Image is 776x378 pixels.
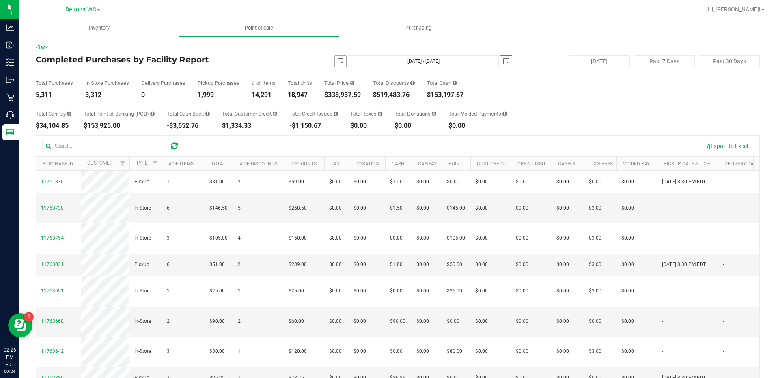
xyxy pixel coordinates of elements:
span: Deltona WC [65,6,96,13]
iframe: Resource center [8,313,32,337]
span: $0.00 [516,318,528,325]
span: $0.00 [516,234,528,242]
span: $0.00 [390,287,403,295]
span: $268.50 [289,204,307,212]
span: $0.00 [475,287,488,295]
span: $0.00 [475,204,488,212]
span: Pickup [134,178,149,186]
a: Tax [331,161,340,167]
span: $0.00 [556,234,569,242]
a: CanPay [418,161,437,167]
span: $0.00 [329,287,342,295]
span: $0.00 [556,261,569,268]
h4: Completed Purchases by Facility Report [36,55,277,64]
div: Total Voided Payments [448,111,507,116]
span: 1 [238,348,241,355]
span: $0.00 [621,204,634,212]
span: $80.00 [209,348,225,355]
div: $153,197.67 [427,92,463,98]
span: $80.00 [447,348,462,355]
span: $105.00 [209,234,228,242]
a: Pickup Date & Time [664,161,710,167]
i: Sum of the successful, non-voided cash payment transactions for all purchases in the date range. ... [453,80,457,86]
span: $59.00 [289,178,304,186]
div: Total Purchases [36,80,73,86]
span: 1 [167,178,170,186]
span: $0.00 [556,287,569,295]
i: Sum of the discount values applied to the all purchases in the date range. [410,80,415,86]
div: Total Units [288,80,312,86]
span: $0.00 [475,234,488,242]
span: $0.00 [390,234,403,242]
span: $0.00 [354,318,366,325]
inline-svg: Reports [6,128,14,136]
inline-svg: Call Center [6,111,14,119]
div: $0.00 [394,122,436,129]
span: 4 [238,234,241,242]
span: $0.00 [416,178,429,186]
iframe: Resource center unread badge [24,312,34,322]
span: $0.00 [621,287,634,295]
div: Total Customer Credit [222,111,277,116]
span: $0.00 [354,178,366,186]
span: $1.00 [390,261,403,268]
a: Back [36,45,48,50]
div: Total Taxes [350,111,382,116]
div: Total Price [324,80,361,86]
div: Pickup Purchases [198,80,239,86]
span: In-Store [134,318,151,325]
inline-svg: Outbound [6,76,14,84]
span: $0.00 [516,287,528,295]
span: - [662,348,663,355]
inline-svg: Inventory [6,58,14,67]
span: In-Store [134,204,151,212]
inline-svg: Inbound [6,41,14,49]
span: $0.00 [475,348,488,355]
span: - [723,318,724,325]
span: 1 [167,287,170,295]
button: Export to Excel [699,139,753,153]
span: - [723,204,724,212]
span: - [662,234,663,242]
span: $0.00 [390,348,403,355]
span: $145.00 [447,204,465,212]
a: Discounts [290,161,317,167]
a: Total [211,161,226,167]
span: $0.00 [516,348,528,355]
i: Sum of all account credit issued for all refunds from returned purchases in the date range. [334,111,338,116]
span: Hi, [PERSON_NAME]! [708,6,761,13]
span: 6 [167,204,170,212]
input: Search... [42,140,164,152]
a: Point of Sale [179,19,338,37]
span: $50.00 [447,261,462,268]
a: Cash Back [558,161,585,167]
span: 11763754 [41,235,64,241]
span: $0.00 [621,348,634,355]
span: $0.00 [416,287,429,295]
div: 0 [141,92,185,98]
a: Customer [87,160,112,166]
span: $31.00 [209,178,225,186]
span: $0.00 [447,318,459,325]
span: - [723,234,724,242]
div: 1,999 [198,92,239,98]
span: $0.00 [329,178,342,186]
div: 18,947 [288,92,312,98]
span: $0.00 [354,234,366,242]
button: [DATE] [569,55,630,67]
span: $0.00 [416,261,429,268]
span: $0.00 [556,318,569,325]
a: Filter [149,157,162,170]
i: Sum of the successful, non-voided CanPay payment transactions for all purchases in the date range. [67,111,71,116]
span: $0.00 [416,204,429,212]
div: 5,311 [36,92,73,98]
div: $34,104.85 [36,122,71,129]
button: Past 30 Days [699,55,760,67]
span: $120.00 [289,348,307,355]
span: $239.00 [289,261,307,268]
span: $90.00 [209,318,225,325]
span: $0.00 [354,348,366,355]
a: Purchase ID [42,161,73,167]
span: select [335,56,346,67]
span: Pickup [134,261,149,268]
